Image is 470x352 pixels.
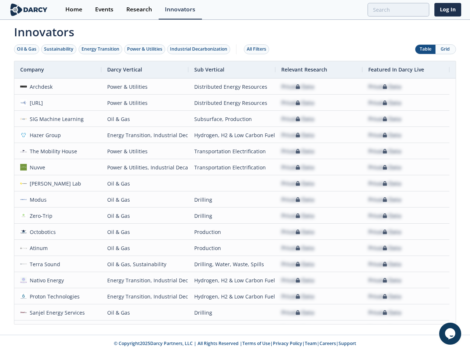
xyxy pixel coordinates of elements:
div: Private Data [281,321,314,337]
div: Drilling [194,305,270,320]
img: ab8e5e95-b9cc-4897-8b2e-8c2ff4c3180b [20,83,27,90]
a: Log In [434,3,461,16]
div: Drilling [194,208,270,224]
div: Distributed Energy Resources [194,95,270,111]
div: [PERSON_NAME] Lab [27,176,82,191]
div: Octobotics [27,224,56,240]
img: nuvve.com.png [20,164,27,170]
div: Private Data [281,224,314,240]
img: f3daa296-edca-4246-95c9-a684112ce6f8 [20,180,27,187]
span: Sub Vertical [194,66,224,73]
button: Energy Transition [79,44,122,54]
a: Terms of Use [242,340,270,346]
div: Nuvve [27,159,46,175]
div: Subsurface, Production [194,111,270,127]
div: Private Data [368,192,401,208]
div: Private Data [281,305,314,320]
iframe: chat widget [439,323,463,345]
div: Private Data [368,208,401,224]
div: Home [65,7,82,12]
div: Industrial Decarbonization [170,46,227,52]
div: Private Data [368,95,401,111]
div: Private Data [281,176,314,191]
span: Company [20,66,44,73]
div: Oil & Gas [107,240,182,256]
button: Industrial Decarbonization [167,44,230,54]
div: Drilling [194,192,270,208]
div: Power & Utilities [107,79,182,95]
div: Power & Utilities [127,46,162,52]
div: Private Data [368,321,401,337]
div: Production [194,240,270,256]
div: Distributed Energy Resources [194,79,270,95]
div: Energy Transition, Industrial Decarbonization [107,127,182,143]
div: Oil & Gas [107,305,182,320]
p: © Copyright 2025 Darcy Partners, LLC | All Rights Reserved | | | | | [10,340,460,347]
div: Private Data [281,95,314,111]
span: Featured In Darcy Live [368,66,424,73]
div: Drilling, Water, Waste, Spills [194,256,270,272]
div: Private Data [368,305,401,320]
a: Privacy Policy [273,340,302,346]
div: Transportation Electrification [194,159,270,175]
img: 6c1fd47e-a9de-4d25-b0ff-b9dbcf72eb3c [20,261,27,267]
button: All Filters [244,44,269,54]
div: Energy Transition, Industrial Decarbonization [107,272,182,288]
div: Archdesk [27,79,53,95]
div: Private Data [281,289,314,304]
img: 45a0cbea-d989-4350-beef-8637b4f6d6e9 [20,245,27,251]
img: 01eacff9-2590-424a-bbcc-4c5387c69fda [20,115,27,122]
button: Power & Utilities [124,44,165,54]
img: 2e65efa3-6c94-415d-91a3-04c42e6548c1 [20,212,27,219]
span: Darcy Vertical [107,66,142,73]
img: 9c95c6f0-4dc2-42bd-b77a-e8faea8af569 [20,293,27,300]
div: Oil & Gas [107,111,182,127]
div: Nativo Energy [27,272,64,288]
button: Oil & Gas [14,44,39,54]
span: Innovators [9,21,461,40]
div: SIG Machine Learning [27,111,84,127]
div: Sustainability, Power & Utilities [107,321,182,337]
div: Oil & Gas [107,176,182,191]
div: Power & Utilities [107,143,182,159]
div: Power & Utilities, Industrial Decarbonization [107,159,182,175]
button: Sustainability [41,44,76,54]
div: Private Data [368,289,401,304]
div: Modus [27,192,47,208]
div: Energy Transition, Industrial Decarbonization [107,289,182,304]
div: Private Data [368,224,401,240]
div: Energy Transition [82,46,119,52]
div: Private Data [281,127,314,143]
div: Private Data [368,143,401,159]
img: ebe80549-b4d3-4f4f-86d6-e0c3c9b32110 [20,277,27,283]
div: Oil & Gas [107,224,182,240]
div: Asset Management & Digitization, Methane Emissions [194,321,270,337]
div: Oil & Gas [107,208,182,224]
button: Grid [435,45,456,54]
button: Table [415,45,435,54]
div: Private Data [368,240,401,256]
div: Private Data [281,240,314,256]
div: Private Data [281,256,314,272]
div: Hazer Group [27,127,61,143]
img: sanjel.com.png [20,309,27,316]
div: Private Data [368,176,401,191]
div: Private Data [281,208,314,224]
img: 1636581572366-1529576642972%5B1%5D [20,132,27,138]
div: Private Data [281,192,314,208]
div: Innovators [165,7,195,12]
div: Events [95,7,113,12]
div: Private Data [368,127,401,143]
div: Transportation Electrification [194,143,270,159]
a: Careers [319,340,336,346]
div: Hydrogen, H2 & Low Carbon Fuels [194,127,270,143]
img: logo-wide.svg [9,3,49,16]
input: Advanced Search [368,3,429,16]
div: Hydrogen, H2 & Low Carbon Fuels [194,272,270,288]
img: 1673644973152-TMH%E2%80%93Logo%E2%80%93Vertical_deep%E2%80%93blue.png [20,148,27,154]
div: Private Data [281,159,314,175]
div: Hydrogen, H2 & Low Carbon Fuels [194,289,270,304]
span: Relevant Research [281,66,327,73]
div: Private Data [281,79,314,95]
div: Private Data [281,143,314,159]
